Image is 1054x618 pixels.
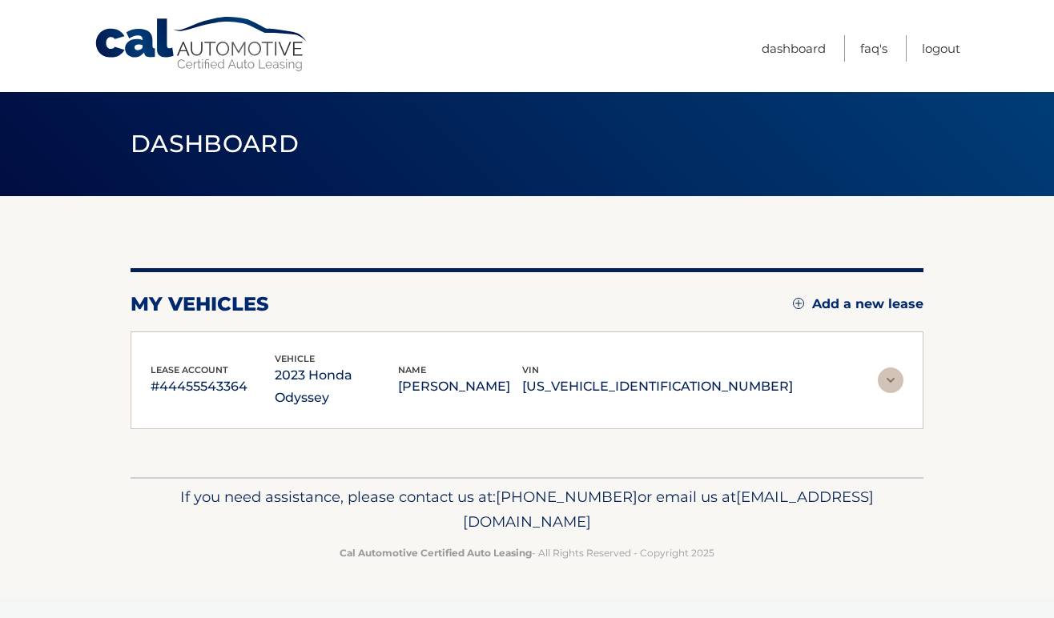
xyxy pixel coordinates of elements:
[522,375,793,398] p: [US_VEHICLE_IDENTIFICATION_NUMBER]
[340,547,532,559] strong: Cal Automotive Certified Auto Leasing
[398,375,522,398] p: [PERSON_NAME]
[398,364,426,375] span: name
[878,367,903,393] img: accordion-rest.svg
[762,35,826,62] a: Dashboard
[151,375,275,398] p: #44455543364
[793,296,923,312] a: Add a new lease
[151,364,228,375] span: lease account
[793,298,804,309] img: add.svg
[131,292,269,316] h2: my vehicles
[94,16,310,73] a: Cal Automotive
[141,484,913,536] p: If you need assistance, please contact us at: or email us at
[275,364,399,409] p: 2023 Honda Odyssey
[131,129,299,159] span: Dashboard
[522,364,539,375] span: vin
[860,35,887,62] a: FAQ's
[275,353,315,364] span: vehicle
[141,544,913,561] p: - All Rights Reserved - Copyright 2025
[496,488,638,506] span: [PHONE_NUMBER]
[922,35,960,62] a: Logout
